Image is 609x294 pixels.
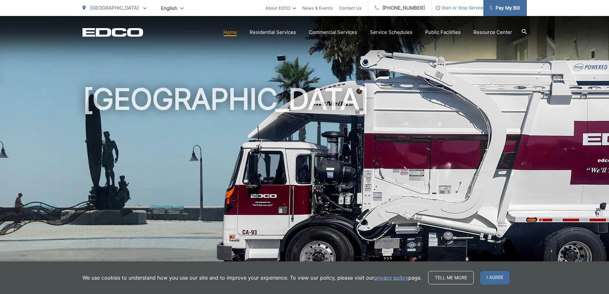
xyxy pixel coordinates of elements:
a: Residential Services [250,28,296,36]
a: About EDCO [265,4,296,12]
h1: [GEOGRAPHIC_DATA] [82,83,527,286]
a: News & Events [302,4,333,12]
a: Home [223,28,237,36]
a: Contact Us [339,4,362,12]
a: Commercial Services [309,28,357,36]
span: I agree [480,271,510,284]
span: [GEOGRAPHIC_DATA] [90,5,139,11]
a: Public Facilities [425,28,461,36]
a: Tell me more [428,271,474,284]
a: privacy policy [374,274,408,282]
span: English [156,3,188,14]
p: We use cookies to understand how you use our site and to improve your experience. To view our pol... [82,274,422,282]
span: Pay My Bill [490,4,520,12]
a: Resource Center [473,28,512,36]
a: Service Schedules [370,28,412,36]
a: EDCD logo. Return to the homepage. [82,28,143,37]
